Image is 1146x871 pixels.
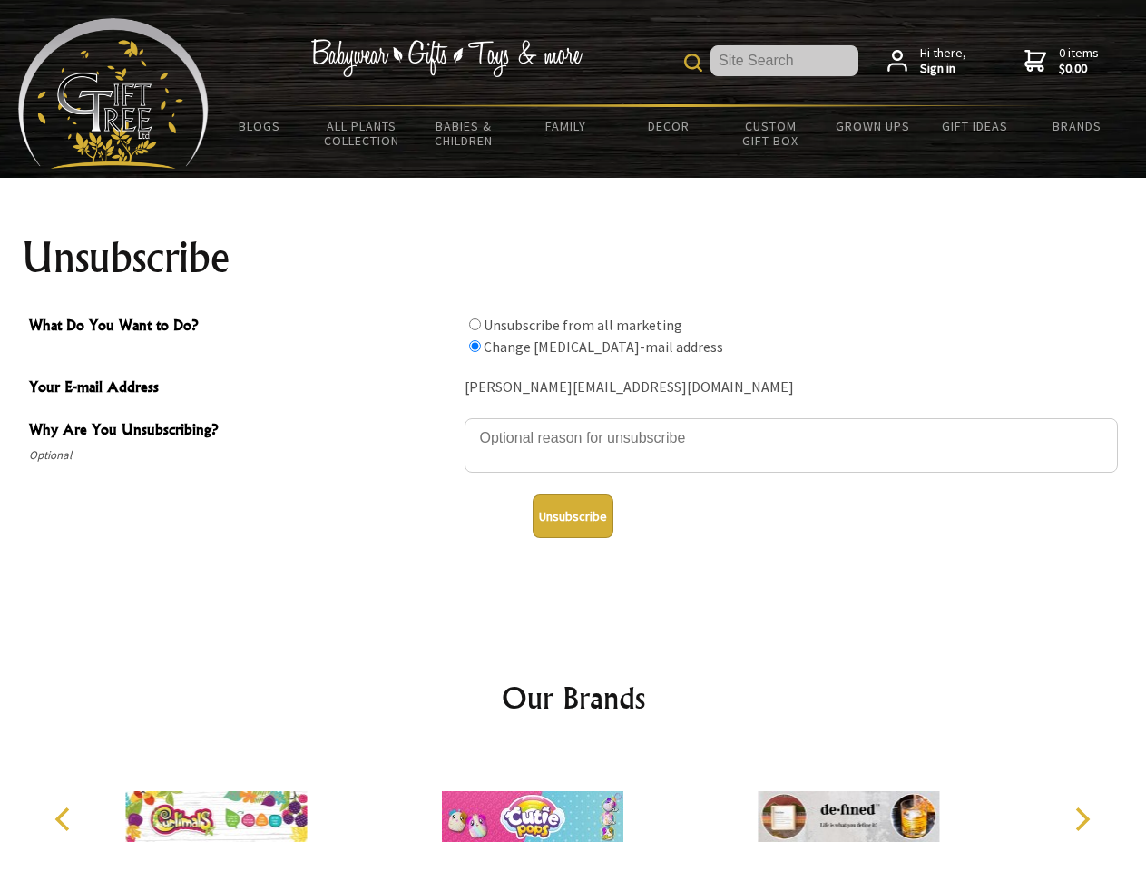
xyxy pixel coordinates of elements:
h2: Our Brands [36,676,1111,719]
span: Your E-mail Address [29,376,455,402]
a: Gift Ideas [924,107,1026,145]
h1: Unsubscribe [22,236,1125,279]
strong: $0.00 [1059,61,1099,77]
button: Unsubscribe [533,494,613,538]
a: Family [515,107,618,145]
strong: Sign in [920,61,966,77]
textarea: Why Are You Unsubscribing? [465,418,1118,473]
a: Hi there,Sign in [887,45,966,77]
input: What Do You Want to Do? [469,340,481,352]
a: BLOGS [209,107,311,145]
a: 0 items$0.00 [1024,45,1099,77]
span: Why Are You Unsubscribing? [29,418,455,445]
span: 0 items [1059,44,1099,77]
label: Change [MEDICAL_DATA]-mail address [484,338,723,356]
span: Optional [29,445,455,466]
a: Custom Gift Box [720,107,822,160]
button: Next [1062,799,1102,839]
a: Grown Ups [821,107,924,145]
a: Decor [617,107,720,145]
a: Babies & Children [413,107,515,160]
a: All Plants Collection [311,107,414,160]
a: Brands [1026,107,1129,145]
label: Unsubscribe from all marketing [484,316,682,334]
img: Babywear - Gifts - Toys & more [310,39,583,77]
div: [PERSON_NAME][EMAIL_ADDRESS][DOMAIN_NAME] [465,374,1118,402]
input: What Do You Want to Do? [469,318,481,330]
button: Previous [45,799,85,839]
img: product search [684,54,702,72]
img: Babyware - Gifts - Toys and more... [18,18,209,169]
input: Site Search [710,45,858,76]
span: Hi there, [920,45,966,77]
span: What Do You Want to Do? [29,314,455,340]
